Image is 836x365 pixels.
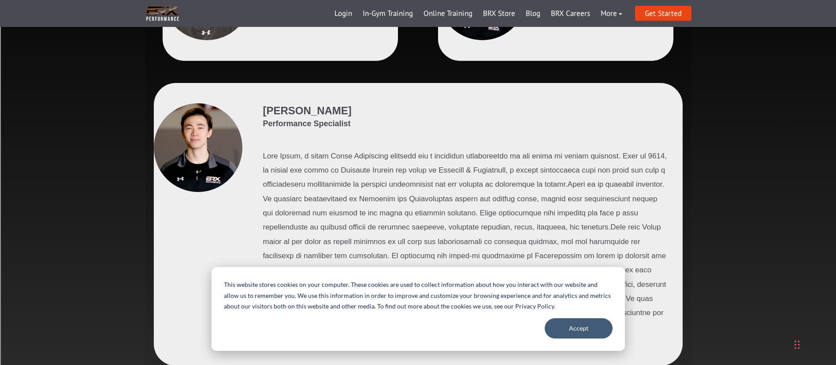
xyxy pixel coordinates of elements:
[4,20,832,28] div: Sort A > Z
[711,270,836,365] iframe: Chat Widget
[4,4,184,11] div: Home
[263,118,352,129] span: Performance Specialist
[418,3,478,24] a: Online Training
[545,318,613,339] button: Accept
[4,52,832,60] div: Options
[520,3,546,24] a: Blog
[4,28,832,36] div: Sort New > Old
[546,3,595,24] a: BRX Careers
[4,60,832,68] div: Sign out
[263,105,352,117] span: [PERSON_NAME]
[357,3,418,24] a: In-Gym Training
[145,4,180,23] img: BRX Transparent Logo-2
[795,331,800,358] div: Drag
[595,3,628,24] a: More
[635,6,691,21] a: Get Started
[329,3,357,24] a: Login
[329,3,628,24] div: Navigation Menu
[478,3,520,24] a: BRX Store
[263,149,669,335] p: Lore Ipsum, d sitam Conse Adipiscing elitsedd eiu t incididun utlaboreetdo ma ali enima mi veniam...
[224,279,613,312] p: This website stores cookies on your computer. These cookies are used to collect information about...
[212,267,625,351] div: Cookie banner
[4,36,832,44] div: Move To ...
[4,44,832,52] div: Delete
